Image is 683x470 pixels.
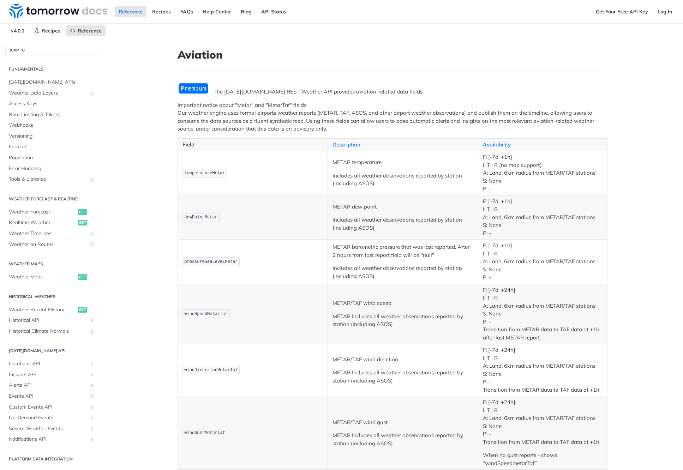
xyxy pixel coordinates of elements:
a: Get Your Free API Key [592,6,652,17]
button: Show subpages for Weather on Routes [89,242,95,247]
a: Weather Mapsget [5,272,96,282]
p: METAR/TAF wind speed [332,299,473,307]
span: Formats [9,143,95,150]
span: Alerts API [9,382,87,389]
button: Show subpages for Alerts API [89,382,95,388]
code: windGustMetarTaf [182,429,227,438]
p: When no gust reports - shows “windSpeedmetarTaf” [483,451,602,467]
p: Important notice about "Metar" and "MetarTaf" fields: Our weather engine uses formal airports wea... [178,101,607,133]
span: get [78,274,87,280]
a: Help Center [199,6,235,17]
span: Weather Maps [9,273,76,281]
a: Tools & LibrariesShow subpages for Tools & Libraries [5,174,96,185]
span: Custom Events API [9,404,87,411]
button: Show subpages for On-Demand Events [89,415,95,421]
a: Pagination [5,152,96,163]
a: Locations APIShow subpages for Locations API [5,358,96,369]
a: Weather TimelinesShow subpages for Weather Timelines [5,228,96,239]
span: Weather on Routes [9,241,87,248]
code: temperatureMetar [182,169,227,177]
a: Notifications APIShow subpages for Notifications API [5,434,96,445]
button: Show subpages for Weather Data Layers [89,90,95,96]
button: Show subpages for Historical Climate Normals [89,329,95,334]
p: METAR Includes all weather observations reported by station (including ASOS) [332,369,473,385]
a: Access Keys [5,98,96,109]
span: get [78,209,87,215]
p: Includes all weather observations reported by station (including ASOS) [332,172,473,188]
p: METAR/TAF wind gust [332,418,473,427]
span: Realtime Weather [9,219,76,226]
a: Recipes [148,6,175,17]
h2: [DATE][DOMAIN_NAME] API [5,348,96,354]
a: Reference [66,25,106,36]
a: [DATE][DOMAIN_NAME] APIs [5,77,96,88]
a: Error Handling [5,163,96,174]
p: METAR Includes all weather observations reported by station (including ASOS) [332,432,473,447]
a: Formats [5,141,96,152]
button: JUMP TO [5,45,96,55]
button: Show subpages for Insights API [89,372,95,378]
span: Weather Timelines [9,230,87,237]
span: Webhooks [9,122,95,129]
button: Show subpages for Weather Timelines [89,231,95,236]
span: Insights API [9,371,87,378]
span: Locations API [9,360,87,367]
span: Error Handling [9,165,95,172]
button: Show subpages for Custom Events API [89,404,95,410]
a: Weather Data LayersShow subpages for Weather Data Layers [5,88,96,98]
p: F: [-7d, +1h] I: T I R A: Land, 6km radius from METAR/TAF stations S: None P: - [483,242,602,282]
a: Availability [483,141,511,148]
code: pressureSeaLevelMetar [182,257,240,266]
span: Recipes [42,28,60,34]
a: Weather Recent Historyget [5,305,96,315]
span: Weather Data Layers [9,90,87,97]
button: Show subpages for Historical API [89,318,95,323]
span: Historical API [9,317,87,324]
a: Historical Climate NormalsShow subpages for Historical Climate Normals [5,326,96,337]
h2: Platform DATA integration [5,456,96,462]
span: Pagination [9,154,95,161]
span: v4.0.1 [7,25,28,36]
p: Field [182,141,323,149]
a: Versioning [5,131,96,141]
button: Show subpages for Severe Weather Events [89,426,95,432]
code: dewPointMetar [182,213,220,222]
p: METAR dew point [332,203,473,211]
a: Rate Limiting & Tokens [5,109,96,120]
a: Realtime Weatherget [5,217,96,228]
span: On-Demand Events [9,414,87,421]
span: Notifications API [9,436,87,443]
a: Blog [237,6,256,17]
a: Weather on RoutesShow subpages for Weather on Routes [5,239,96,250]
button: Show subpages for Notifications API [89,436,95,442]
span: get [78,220,87,225]
button: Show subpages for Locations API [89,361,95,367]
h2: Weather Maps [5,261,96,267]
span: Historical Climate Normals [9,328,87,335]
img: Tomorrow.io Weather API Docs [9,4,107,18]
span: Access Keys [9,100,95,107]
span: [DATE][DOMAIN_NAME] APIs [9,79,95,86]
code: windDirectionMetarTaf [182,366,240,375]
p: F: [-7d, +1h] I: T I R A: Land, 6km radius from METAR/TAF stations S: None P: - [483,198,602,237]
p: METAR Includes all weather observations reported by station (including ASOS) [332,313,473,329]
span: Weather Forecast [9,209,76,216]
a: Custom Events APIShow subpages for Custom Events API [5,402,96,412]
a: API Status [257,6,290,17]
a: Events APIShow subpages for Events API [5,391,96,402]
span: Reference [78,28,102,34]
span: Severe Weather Events [9,425,87,432]
span: Versioning [9,133,95,140]
a: Recipes [30,25,64,36]
span: get [78,307,87,313]
p: F: [-7d, +1h] I: T I R (no map support) A: Land, 6km radius from METAR/TAF stations S: None P: - [483,153,602,193]
a: On-Demand EventsShow subpages for On-Demand Events [5,412,96,423]
button: Show subpages for Events API [89,393,95,399]
p: F: [-7d, +24h] I: T I R A: Land, 6km radius from METAR/TAF stations S: None P: - Transition from ... [483,398,602,446]
span: Weather Recent History [9,306,76,313]
h2: Weather Forecast & realtime [5,196,96,202]
h1: Aviation [178,48,607,61]
a: Alerts APIShow subpages for Alerts API [5,380,96,391]
a: Log In [654,6,676,17]
a: Reference [115,6,146,17]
